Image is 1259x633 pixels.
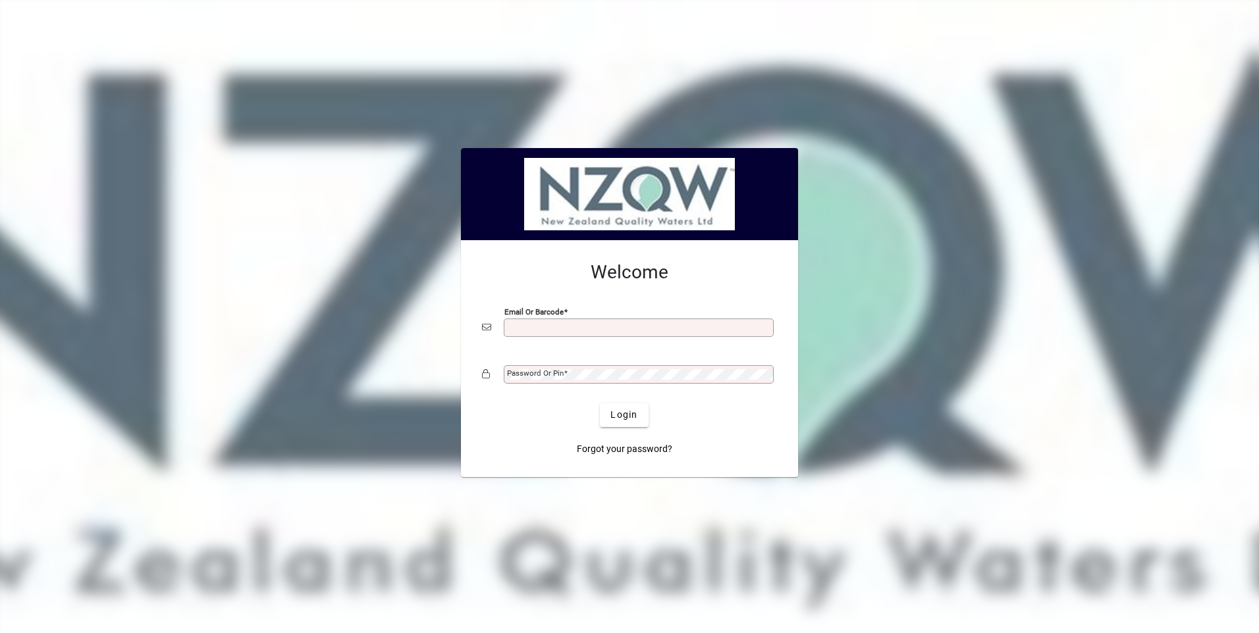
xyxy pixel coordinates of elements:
mat-label: Email or Barcode [504,307,564,316]
span: Login [610,408,637,422]
span: Forgot your password? [577,442,672,456]
mat-label: Password or Pin [507,368,564,378]
h2: Welcome [482,261,777,284]
a: Forgot your password? [572,438,678,461]
button: Login [600,403,648,427]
